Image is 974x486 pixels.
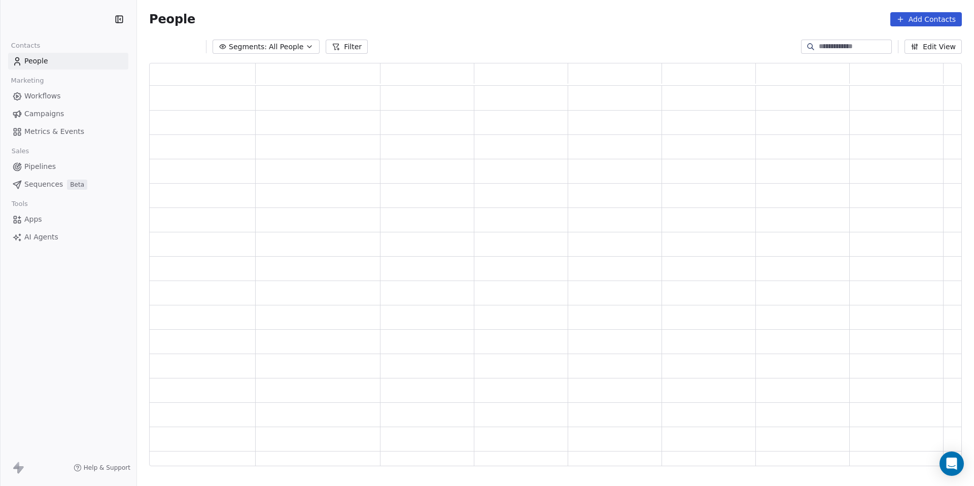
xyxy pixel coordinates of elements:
[8,88,128,105] a: Workflows
[8,176,128,193] a: SequencesBeta
[8,123,128,140] a: Metrics & Events
[24,214,42,225] span: Apps
[905,40,962,54] button: Edit View
[269,42,303,52] span: All People
[24,232,58,242] span: AI Agents
[7,38,45,53] span: Contacts
[326,40,368,54] button: Filter
[84,464,130,472] span: Help & Support
[8,211,128,228] a: Apps
[24,161,56,172] span: Pipelines
[229,42,267,52] span: Segments:
[67,180,87,190] span: Beta
[74,464,130,472] a: Help & Support
[24,56,48,66] span: People
[890,12,962,26] button: Add Contacts
[8,229,128,246] a: AI Agents
[24,91,61,101] span: Workflows
[149,12,195,27] span: People
[24,109,64,119] span: Campaigns
[8,158,128,175] a: Pipelines
[8,53,128,70] a: People
[940,452,964,476] div: Open Intercom Messenger
[8,106,128,122] a: Campaigns
[7,73,48,88] span: Marketing
[24,179,63,190] span: Sequences
[24,126,84,137] span: Metrics & Events
[7,144,33,159] span: Sales
[7,196,32,212] span: Tools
